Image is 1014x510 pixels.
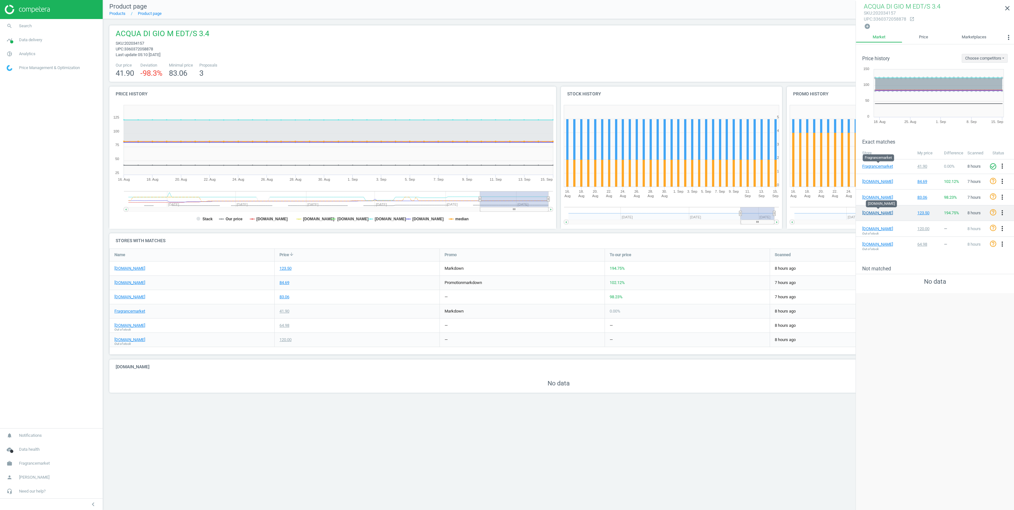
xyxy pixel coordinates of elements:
i: add_circle [864,23,870,29]
i: person [3,471,16,483]
button: more_vert [998,178,1006,186]
span: 7 hours ago [775,280,930,286]
a: [DOMAIN_NAME] [114,266,145,271]
span: 194.75 % [944,210,959,215]
tspan: Our price [226,217,243,221]
span: Promo [445,252,457,258]
span: 98.23 % [610,294,623,299]
i: open_in_new [909,16,915,22]
a: [DOMAIN_NAME] [114,280,145,286]
tspan: [DOMAIN_NAME] [256,217,288,221]
span: upc [864,16,872,22]
i: more_vert [998,209,1006,216]
div: 123.50 [917,210,938,216]
span: Our price [116,62,134,68]
div: — [944,226,961,232]
i: help_outline [989,177,997,185]
div: [DOMAIN_NAME] [866,200,897,207]
text: 0 [777,183,779,187]
a: Fragrancemarket [114,308,145,314]
i: headset_mic [3,485,16,497]
tspan: 24. [846,190,851,193]
span: 102.12 % [610,280,625,285]
i: check_circle_outline [989,163,997,170]
span: 8 hours ago [775,337,930,343]
tspan: 9. Sep [462,178,472,181]
th: Difference [941,147,964,159]
i: more_vert [998,225,1006,232]
button: more_vert [998,193,1006,202]
i: timeline [3,34,16,46]
tspan: Aug [620,194,626,198]
tspan: 20. [819,190,824,193]
tspan: 16. [791,190,796,193]
tspan: Stack [202,217,213,221]
h4: Stock history [561,87,782,101]
i: help_outline [989,240,997,248]
i: chevron_left [89,500,97,508]
tspan: 25. Aug [904,120,916,124]
i: cloud_done [3,443,16,455]
i: help_outline [989,209,997,216]
a: Fragrancemarket [862,164,894,169]
tspan: 22. [833,190,838,193]
span: sku [864,10,872,16]
span: Deviation [140,62,163,68]
tspan: Aug [592,194,599,198]
span: 202034157 [124,41,144,46]
div: — [445,323,448,328]
a: [DOMAIN_NAME] [862,179,894,184]
tspan: 22. Aug [204,178,215,181]
a: Products [109,11,125,16]
a: Price [902,32,945,43]
tspan: 20. [593,190,598,193]
button: more_vert [998,162,1006,171]
span: 8 hours ago [775,266,930,271]
span: Analytics [19,51,35,57]
div: — [445,294,448,300]
span: Minimal price [169,62,193,68]
span: To our price [610,252,631,258]
span: Price Management & Optimization [19,65,80,71]
span: 7 hours [967,179,981,184]
tspan: [DOMAIN_NAME] [303,217,334,221]
tspan: 28. Aug [290,178,301,181]
h4: Promo history [787,87,1008,101]
tspan: 1. Sep [348,178,358,181]
button: more_vert [998,209,1006,217]
th: Store [856,147,914,159]
i: more_vert [998,240,1006,248]
span: 8 hours [967,164,981,169]
a: [DOMAIN_NAME] [862,226,894,232]
tspan: 30. Aug [318,178,330,181]
span: Name [114,252,125,258]
span: [PERSON_NAME] [19,474,49,480]
div: : 202034157 [864,10,906,16]
tspan: 22. [607,190,612,193]
div: 84.69 [279,280,289,286]
tspan: 13. Sep [518,178,530,181]
i: work [3,457,16,469]
span: Scanned [775,252,791,258]
h3: Not matched [862,266,1014,272]
tspan: 1. Sep [673,190,683,193]
div: — [445,337,448,343]
div: 41.90 [279,308,289,314]
span: -98.3 % [140,69,163,78]
tspan: 13. [759,190,764,193]
span: markdown [445,309,464,313]
text: 50 [865,99,869,102]
h4: [DOMAIN_NAME] [109,359,1008,374]
h4: Stores with matches [109,233,1008,248]
button: chevron_left [85,500,101,508]
i: help_outline [989,193,997,200]
span: 0.00 % [944,164,955,169]
a: open_in_new [906,16,915,22]
text: 5 [777,115,779,119]
a: [DOMAIN_NAME] [862,195,894,200]
tspan: 9. Sep [729,190,739,193]
tspan: Aug [846,194,852,198]
span: Out of stock [862,247,879,251]
span: 8 hours [967,226,981,231]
